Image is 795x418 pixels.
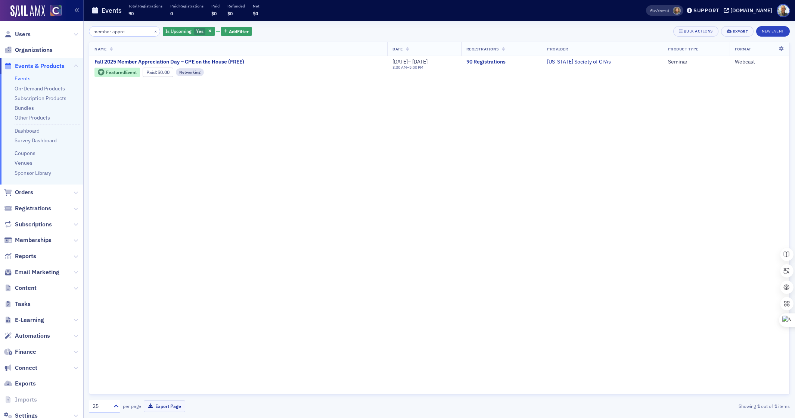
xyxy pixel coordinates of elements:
span: [DATE] [392,58,408,65]
span: Reports [15,252,36,260]
span: Name [94,46,106,52]
button: New Event [756,26,790,37]
button: × [152,28,159,34]
p: Paid Registrations [170,3,204,9]
a: Exports [4,380,36,388]
span: Add Filter [229,28,249,35]
div: Yes [163,27,215,36]
span: Email Marketing [15,268,59,276]
a: Imports [4,396,37,404]
strong: 1 [773,403,778,409]
span: Registrations [15,204,51,213]
span: 0 [170,10,173,16]
a: [US_STATE] Society of CPAs [547,59,611,65]
div: Networking [176,68,204,76]
a: Dashboard [15,127,40,134]
span: Date [392,46,403,52]
div: Export [733,30,748,34]
span: Tasks [15,300,31,308]
span: Profile [777,4,790,17]
span: Organizations [15,46,53,54]
h1: Events [102,6,122,15]
span: 90 [128,10,134,16]
input: Search… [89,26,160,37]
a: Automations [4,332,50,340]
span: Registrations [466,46,499,52]
a: Events & Products [4,62,65,70]
span: E-Learning [15,316,44,324]
span: Finance [15,348,36,356]
span: Fall 2025 Member Appreciation Day – CPE on the House (FREE) [94,59,244,65]
div: Featured Event [106,70,137,74]
a: Memberships [4,236,52,244]
div: Bulk Actions [684,29,713,33]
a: Connect [4,364,37,372]
span: Exports [15,380,36,388]
a: Reports [4,252,36,260]
a: Coupons [15,150,35,157]
span: Lindsay Moore [673,7,681,15]
span: Content [15,284,37,292]
span: Users [15,30,31,38]
a: Tasks [4,300,31,308]
a: On-Demand Products [15,85,65,92]
a: Users [4,30,31,38]
span: Provider [547,46,568,52]
a: Email Marketing [4,268,59,276]
a: Bundles [15,105,34,111]
a: Paid [146,69,156,75]
span: $0 [227,10,233,16]
span: $0.00 [158,69,170,75]
button: [DOMAIN_NAME] [724,8,775,13]
div: Seminar [668,59,724,65]
strong: 1 [756,403,761,409]
span: Colorado Society of CPAs [547,59,611,65]
time: 8:30 AM [392,65,407,70]
span: Format [735,46,751,52]
p: Paid [211,3,220,9]
button: Export [721,26,754,37]
a: Events [15,75,31,82]
p: Total Registrations [128,3,162,9]
a: Registrations [4,204,51,213]
span: Orders [15,188,33,196]
span: : [146,69,158,75]
div: Also [650,8,657,13]
span: Viewing [650,8,669,13]
div: [DOMAIN_NAME] [730,7,772,14]
a: Sponsor Library [15,170,51,176]
a: Subscription Products [15,95,66,102]
div: Webcast [735,59,784,65]
span: [DATE] [412,58,428,65]
span: $0 [211,10,217,16]
div: – [392,59,428,65]
a: Survey Dashboard [15,137,57,144]
span: Yes [196,28,204,34]
a: Fall 2025 Member Appreciation Day – CPE on the House (FREE) [94,59,267,65]
a: Subscriptions [4,220,52,229]
span: $0 [253,10,258,16]
a: View Homepage [45,5,62,18]
a: 90 Registrations [466,59,537,65]
span: Product Type [668,46,699,52]
button: Export Page [144,400,185,412]
div: – [392,65,428,70]
button: Bulk Actions [673,26,718,37]
div: Showing out of items [561,403,790,409]
a: Content [4,284,37,292]
time: 5:00 PM [409,65,423,70]
img: SailAMX [10,5,45,17]
a: Orders [4,188,33,196]
div: Featured Event [94,68,140,77]
p: Net [253,3,260,9]
p: Refunded [227,3,245,9]
span: Imports [15,396,37,404]
a: Other Products [15,114,50,121]
a: New Event [756,27,790,34]
img: SailAMX [50,5,62,16]
button: AddFilter [221,27,252,36]
div: Paid: 92 - $0 [143,68,173,77]
label: per page [123,403,141,409]
span: Subscriptions [15,220,52,229]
